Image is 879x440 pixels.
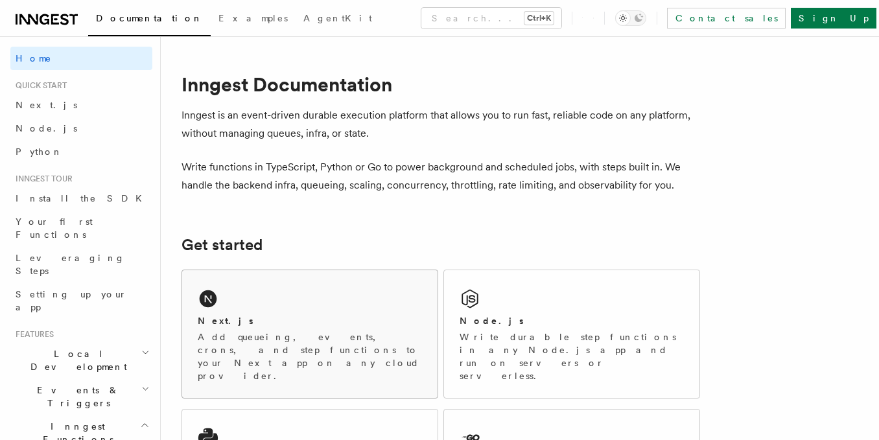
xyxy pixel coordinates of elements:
[303,13,372,23] span: AgentKit
[460,314,524,327] h2: Node.js
[615,10,646,26] button: Toggle dark mode
[16,253,125,276] span: Leveraging Steps
[16,216,93,240] span: Your first Functions
[10,246,152,283] a: Leveraging Steps
[96,13,203,23] span: Documentation
[10,342,152,378] button: Local Development
[10,384,141,410] span: Events & Triggers
[10,283,152,319] a: Setting up your app
[16,100,77,110] span: Next.js
[16,146,63,157] span: Python
[16,289,127,312] span: Setting up your app
[182,158,700,194] p: Write functions in TypeScript, Python or Go to power background and scheduled jobs, with steps bu...
[211,4,296,35] a: Examples
[10,329,54,340] span: Features
[667,8,786,29] a: Contact sales
[10,80,67,91] span: Quick start
[10,93,152,117] a: Next.js
[296,4,380,35] a: AgentKit
[182,270,438,399] a: Next.jsAdd queueing, events, crons, and step functions to your Next app on any cloud provider.
[16,52,52,65] span: Home
[10,47,152,70] a: Home
[16,193,150,203] span: Install the SDK
[10,378,152,415] button: Events & Triggers
[198,314,253,327] h2: Next.js
[218,13,288,23] span: Examples
[10,174,73,184] span: Inngest tour
[182,106,700,143] p: Inngest is an event-driven durable execution platform that allows you to run fast, reliable code ...
[10,210,152,246] a: Your first Functions
[791,8,876,29] a: Sign Up
[443,270,700,399] a: Node.jsWrite durable step functions in any Node.js app and run on servers or serverless.
[198,330,422,382] p: Add queueing, events, crons, and step functions to your Next app on any cloud provider.
[421,8,561,29] button: Search...Ctrl+K
[10,117,152,140] a: Node.js
[88,4,211,36] a: Documentation
[10,140,152,163] a: Python
[10,187,152,210] a: Install the SDK
[460,330,684,382] p: Write durable step functions in any Node.js app and run on servers or serverless.
[16,123,77,133] span: Node.js
[182,73,700,96] h1: Inngest Documentation
[10,347,141,373] span: Local Development
[182,236,263,254] a: Get started
[524,12,554,25] kbd: Ctrl+K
